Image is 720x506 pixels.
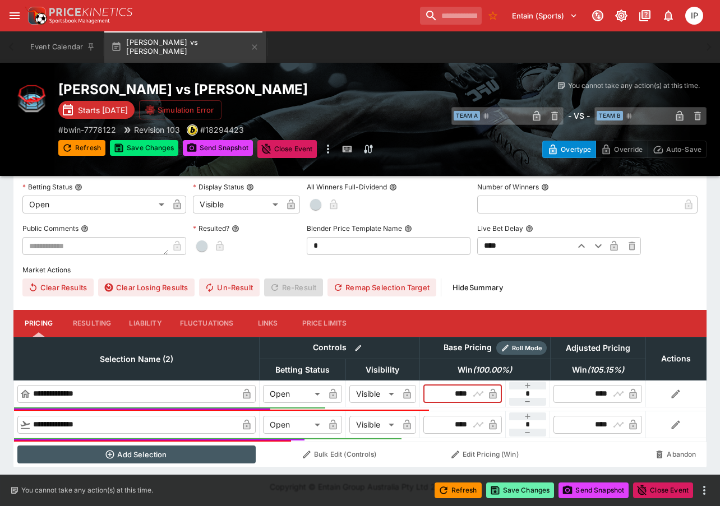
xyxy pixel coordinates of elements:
th: Actions [645,337,706,380]
button: All Winners Full-Dividend [389,183,397,191]
img: Sportsbook Management [49,18,110,24]
p: Resulted? [193,224,229,233]
p: Copy To Clipboard [200,124,244,136]
button: Override [596,141,648,158]
button: open drawer [4,6,25,26]
button: Abandon [649,445,703,463]
button: Links [243,310,293,337]
button: Toggle light/dark mode [611,6,631,26]
span: Win(105.15%) [560,363,636,377]
button: No Bookmarks [484,7,502,25]
button: Add Selection [17,445,256,463]
p: You cannot take any action(s) at this time. [21,485,153,495]
button: Public Comments [81,225,89,233]
button: Bulk edit [351,341,366,355]
h2: Copy To Clipboard [58,81,436,98]
img: bwin.png [187,125,197,135]
button: Bulk Edit (Controls) [262,445,416,463]
span: Team A [454,111,480,120]
p: Number of Winners [477,182,539,192]
button: Edit Pricing (Win) [423,445,547,463]
span: Betting Status [263,363,342,377]
th: Controls [259,337,419,359]
button: Isaac Plummer [682,3,707,28]
button: Overtype [542,141,596,158]
img: PriceKinetics Logo [25,4,47,27]
p: You cannot take any action(s) at this time. [568,81,700,91]
img: PriceKinetics [49,8,132,16]
button: Number of Winners [541,183,549,191]
span: Roll Mode [507,343,547,353]
em: ( 100.00 %) [473,363,512,377]
button: Liability [120,310,170,337]
button: more [321,140,335,158]
label: Market Actions [22,262,698,278]
div: Base Pricing [439,341,496,355]
button: Close Event [633,482,693,498]
img: mma.png [13,81,49,117]
button: Clear Losing Results [98,278,195,296]
p: Public Comments [22,224,79,233]
p: Override [614,143,643,155]
p: Copy To Clipboard [58,124,116,136]
div: Open [263,416,324,434]
button: Documentation [635,6,655,26]
span: Team B [597,111,623,120]
button: Resulting [64,310,120,337]
button: Connected to PK [588,6,608,26]
p: Starts [DATE] [78,104,128,116]
h6: - VS - [568,110,590,122]
button: Price Limits [293,310,356,337]
button: Blender Price Template Name [404,225,412,233]
p: Betting Status [22,182,72,192]
span: Re-Result [264,278,323,296]
span: Selection Name (2) [87,352,186,366]
p: Overtype [561,143,591,155]
div: Show/hide Price Roll mode configuration. [496,341,547,355]
span: Visibility [353,363,412,377]
button: Betting Status [75,183,82,191]
button: Refresh [435,482,482,498]
button: Clear Results [22,278,94,296]
button: Select Tenant [505,7,584,25]
button: Save Changes [486,482,555,498]
p: Display Status [193,182,244,192]
button: Pricing [13,310,64,337]
button: [PERSON_NAME] vs [PERSON_NAME] [104,31,266,63]
div: Visible [193,196,282,213]
div: Visible [349,385,398,403]
div: Open [22,196,168,213]
th: Adjusted Pricing [550,337,645,359]
div: Isaac Plummer [685,7,703,25]
button: Display Status [246,183,254,191]
div: Open [263,385,324,403]
span: Win(100.00%) [445,363,524,377]
button: Close Event [257,140,317,158]
p: Auto-Save [666,143,701,155]
button: more [698,484,711,497]
button: Simulation Error [139,100,221,119]
div: bwin [187,124,198,136]
button: Save Changes [110,140,178,156]
p: Live Bet Delay [477,224,523,233]
p: All Winners Full-Dividend [307,182,387,192]
div: Visible [349,416,398,434]
button: Remap Selection Target [327,278,436,296]
button: Event Calendar [24,31,102,63]
button: Live Bet Delay [525,225,533,233]
p: Revision 103 [134,124,180,136]
button: Refresh [58,140,105,156]
button: HideSummary [446,278,510,296]
button: Auto-Save [648,141,707,158]
div: Start From [542,141,707,158]
button: Resulted? [232,225,239,233]
input: search [420,7,482,25]
button: Fluctuations [171,310,243,337]
p: Blender Price Template Name [307,224,402,233]
button: Send Snapshot [559,482,629,498]
button: Un-Result [199,278,259,296]
em: ( 105.15 %) [587,363,624,377]
button: Send Snapshot [183,140,253,156]
button: Notifications [658,6,679,26]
